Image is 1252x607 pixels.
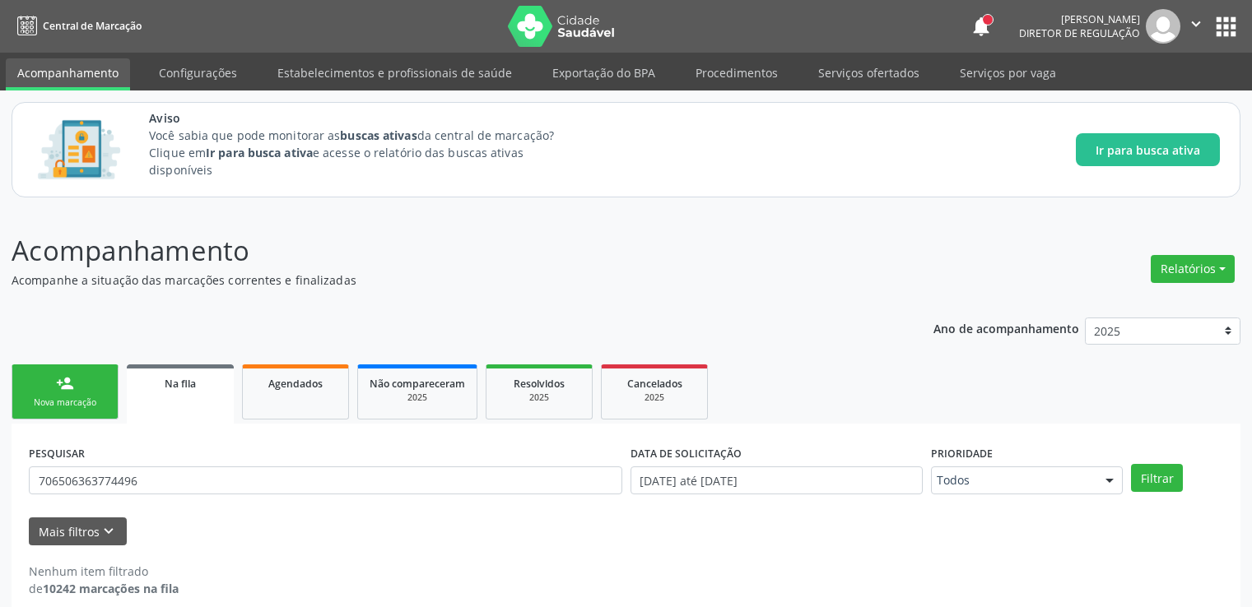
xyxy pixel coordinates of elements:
[43,19,142,33] span: Central de Marcação
[931,441,993,466] label: Prioridade
[514,377,565,391] span: Resolvidos
[56,374,74,392] div: person_add
[807,58,931,87] a: Serviços ofertados
[684,58,789,87] a: Procedimentos
[1212,12,1240,41] button: apps
[149,127,584,178] p: Você sabia que pode monitorar as da central de marcação? Clique em e acesse o relatório das busca...
[541,58,667,87] a: Exportação do BPA
[370,377,465,391] span: Não compareceram
[149,109,584,127] span: Aviso
[29,466,622,494] input: Nome, CNS
[1180,9,1212,44] button: 
[1187,15,1205,33] i: 
[29,580,179,597] div: de
[613,392,696,404] div: 2025
[1019,26,1140,40] span: Diretor de regulação
[631,466,923,494] input: Selecione um intervalo
[100,522,118,540] i: keyboard_arrow_down
[933,317,1079,338] p: Ano de acompanhamento
[631,441,742,466] label: DATA DE SOLICITAÇÃO
[970,15,993,38] button: notifications
[266,58,524,87] a: Estabelecimentos e profissionais de saúde
[1131,464,1183,492] button: Filtrar
[627,377,682,391] span: Cancelados
[43,581,179,596] strong: 10242 marcações na fila
[1019,12,1140,26] div: [PERSON_NAME]
[12,271,872,289] p: Acompanhe a situação das marcações correntes e finalizadas
[6,58,130,90] a: Acompanhamento
[12,230,872,271] p: Acompanhamento
[498,392,580,404] div: 2025
[1146,9,1180,44] img: img
[1096,141,1200,159] span: Ir para busca ativa
[937,472,1090,489] span: Todos
[29,441,85,466] label: PESQUISAR
[268,377,323,391] span: Agendados
[370,392,465,404] div: 2025
[29,517,127,546] button: Mais filtroskeyboard_arrow_down
[948,58,1068,87] a: Serviços por vaga
[12,12,142,39] a: Central de Marcação
[340,127,417,143] strong: buscas ativas
[206,145,313,160] strong: Ir para busca ativa
[24,396,106,409] div: Nova marcação
[1151,255,1235,283] button: Relatórios
[29,563,179,580] div: Nenhum item filtrado
[1076,133,1220,166] button: Ir para busca ativa
[147,58,249,87] a: Configurações
[165,377,196,391] span: Na fila
[32,113,126,187] img: Imagem de CalloutCard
